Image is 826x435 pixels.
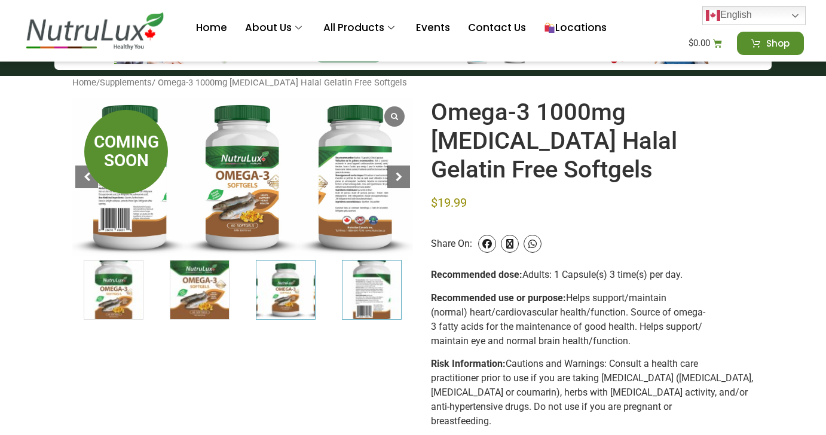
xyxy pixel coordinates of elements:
span: Shop [766,39,790,48]
div: 3 / 7 [244,260,327,320]
a: Locations [535,4,616,52]
img: en [706,8,720,23]
bdi: 0.00 [689,38,710,48]
a: Supplements [100,77,152,88]
a: About Us [236,4,314,52]
p: Adults: 1 Capsule(s) 3 time(s) per day. [431,268,754,282]
div: 2 / 7 [158,260,241,320]
img: 🛍️ [544,23,555,33]
strong: Recommended use or purpose: [431,292,566,304]
div: 1 / 7 [72,260,155,320]
a: Events [407,4,459,52]
a: Home [187,4,236,52]
strong: Recommended dose: [431,269,522,280]
span: $ [431,195,438,210]
span: Share On: [431,220,472,268]
nav: Breadcrumb [72,76,754,89]
strong: Risk Information: [431,358,506,369]
a: All Products [314,4,407,52]
a: English [702,6,806,25]
div: 4 / 7 [331,260,413,320]
p: Cautions and Warnings: Consult a health care practitioner prior to use if you are taking [MEDICAL... [431,357,754,428]
span: $ [689,38,693,48]
a: $0.00 [674,32,736,55]
h1: Omega-3 1000mg [MEDICAL_DATA] Halal Gelatin Free Softgels [431,98,754,184]
bdi: 19.99 [431,195,467,210]
a: Contact Us [459,4,535,52]
p: Helps support/maintain (normal) heart/cardiovascular health/function. Source of omega- 3 fatty ac... [431,291,754,348]
a: Home [72,77,96,88]
span: COMING SOON [84,110,168,194]
a: Shop [737,32,804,55]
